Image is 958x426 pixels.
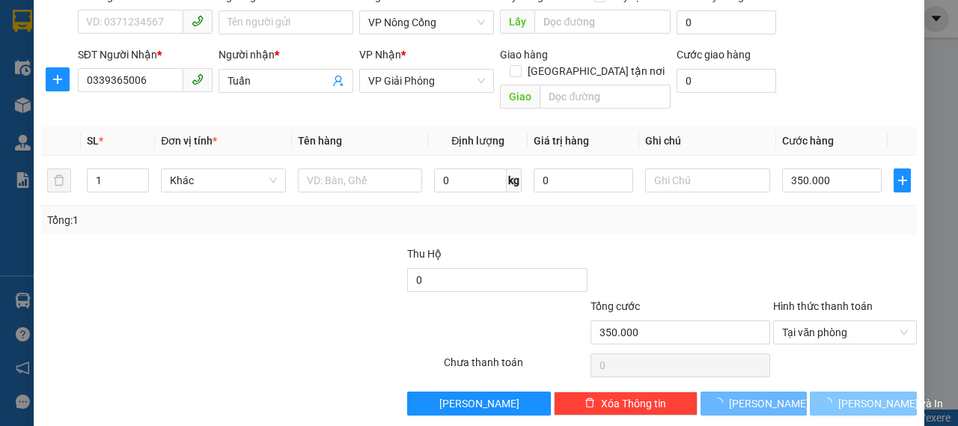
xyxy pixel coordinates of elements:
[368,70,485,92] span: VP Giải Phóng
[639,127,776,156] th: Ghi chú
[500,49,548,61] span: Giao hàng
[359,49,401,61] span: VP Nhận
[332,75,344,87] span: user-add
[87,135,99,147] span: SL
[46,67,70,91] button: plus
[554,392,698,416] button: deleteXóa Thông tin
[534,10,670,34] input: Dọc đường
[810,392,917,416] button: [PERSON_NAME] và In
[773,300,873,312] label: Hình thức thanh toán
[585,398,595,410] span: delete
[451,135,504,147] span: Định lượng
[822,398,838,408] span: loading
[591,300,640,312] span: Tổng cước
[645,168,770,192] input: Ghi Chú
[368,11,485,34] span: VP Nông Cống
[47,212,371,228] div: Tổng: 1
[170,169,277,192] span: Khác
[192,73,204,85] span: phone
[677,10,776,34] input: Cước lấy hàng
[677,69,776,93] input: Cước giao hàng
[782,321,908,344] span: Tại văn phòng
[507,168,522,192] span: kg
[540,85,670,109] input: Dọc đường
[522,63,671,79] span: [GEOGRAPHIC_DATA] tận nơi
[407,392,551,416] button: [PERSON_NAME]
[782,135,834,147] span: Cước hàng
[161,135,217,147] span: Đơn vị tính
[894,174,910,186] span: plus
[894,168,911,192] button: plus
[534,135,589,147] span: Giá trị hàng
[500,85,540,109] span: Giao
[47,168,71,192] button: delete
[442,354,589,380] div: Chưa thanh toán
[219,46,353,63] div: Người nhận
[78,46,213,63] div: SĐT Người Nhận
[729,395,809,412] span: [PERSON_NAME]
[46,73,69,85] span: plus
[534,168,633,192] input: 0
[838,395,943,412] span: [PERSON_NAME] và In
[701,392,808,416] button: [PERSON_NAME]
[298,168,423,192] input: VD: Bàn, Ghế
[407,248,442,260] span: Thu Hộ
[298,135,342,147] span: Tên hàng
[500,10,534,34] span: Lấy
[713,398,729,408] span: loading
[192,15,204,27] span: phone
[677,49,751,61] label: Cước giao hàng
[439,395,519,412] span: [PERSON_NAME]
[601,395,666,412] span: Xóa Thông tin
